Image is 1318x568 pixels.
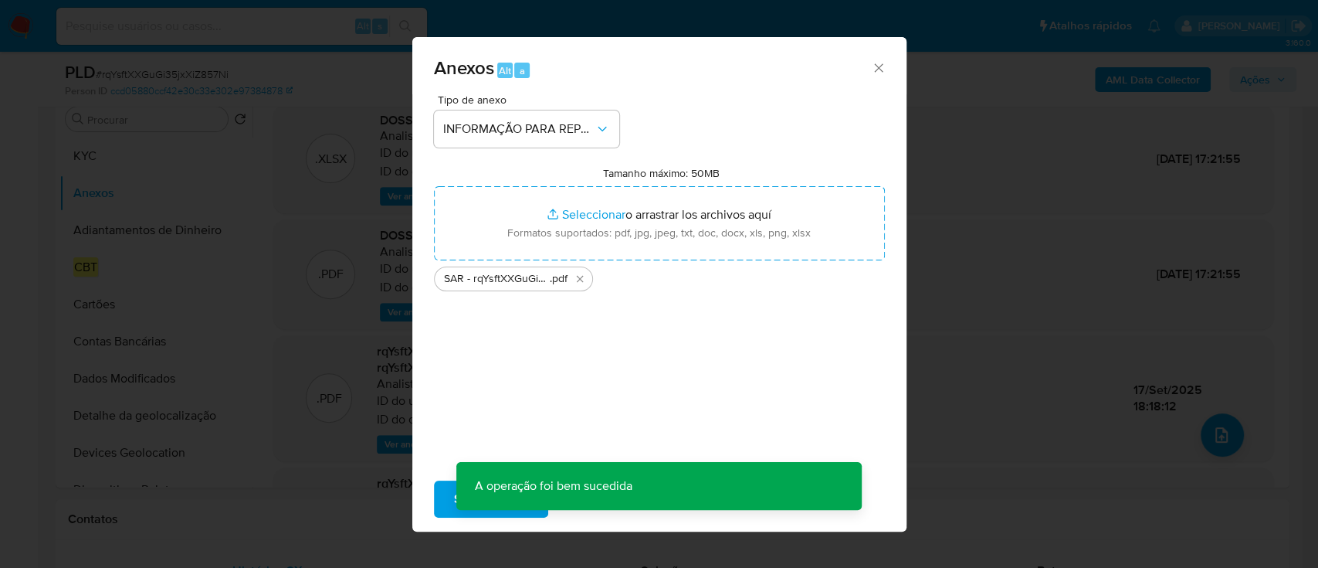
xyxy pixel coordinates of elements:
[438,94,623,105] span: Tipo de anexo
[571,270,589,288] button: Eliminar SAR - rqYsftXXGuGi35jxXiZ857Ni - CPF 12312275678 - RAFAELA CRISTINA MARIANO COSTA.pdf
[574,482,625,516] span: Cancelar
[603,166,720,180] label: Tamanho máximo: 50MB
[434,111,619,148] button: INFORMAÇÃO PARA REPORTE - COAF
[434,54,494,81] span: Anexos
[550,271,568,287] span: .pdf
[443,121,595,137] span: INFORMAÇÃO PARA REPORTE - COAF
[434,481,548,518] button: Subir arquivo
[456,462,651,510] p: A operação foi bem sucedida
[444,271,550,287] span: SAR - rqYsftXXGuGi35jxXiZ857Ni - CPF 12312275678 - [PERSON_NAME]
[454,482,528,516] span: Subir arquivo
[871,60,885,74] button: Cerrar
[520,63,525,78] span: a
[499,63,511,78] span: Alt
[434,260,885,291] ul: Archivos seleccionados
